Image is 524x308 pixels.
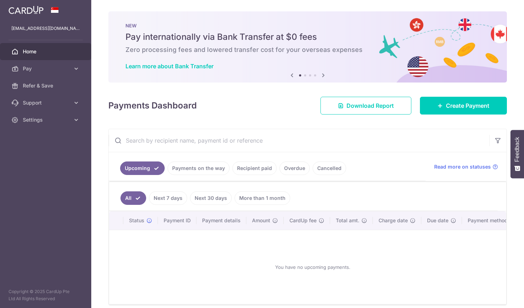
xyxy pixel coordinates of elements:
[125,46,490,54] h6: Zero processing fees and lowered transfer cost for your overseas expenses
[232,161,277,175] a: Recipient paid
[109,129,489,152] input: Search by recipient name, payment id or reference
[23,82,70,89] span: Refer & Save
[279,161,310,175] a: Overdue
[434,163,491,170] span: Read more on statuses
[125,23,490,28] p: NEW
[23,65,70,72] span: Pay
[462,211,516,230] th: Payment method
[346,101,394,110] span: Download Report
[125,63,214,70] a: Learn more about Bank Transfer
[289,217,317,224] span: CardUp fee
[23,48,70,55] span: Home
[420,97,507,115] a: Create Payment
[313,161,346,175] a: Cancelled
[336,217,359,224] span: Total amt.
[149,191,187,205] a: Next 7 days
[196,211,246,230] th: Payment details
[158,211,196,230] th: Payment ID
[190,191,232,205] a: Next 30 days
[120,191,146,205] a: All
[510,130,524,178] button: Feedback - Show survey
[252,217,270,224] span: Amount
[379,217,408,224] span: Charge date
[23,116,70,123] span: Settings
[9,6,43,14] img: CardUp
[23,99,70,106] span: Support
[11,25,80,32] p: [EMAIL_ADDRESS][DOMAIN_NAME]
[446,101,489,110] span: Create Payment
[320,97,411,115] a: Download Report
[514,137,520,162] span: Feedback
[118,236,508,298] div: You have no upcoming payments.
[427,217,448,224] span: Due date
[129,217,144,224] span: Status
[108,11,507,83] img: Bank transfer banner
[108,99,197,112] h4: Payments Dashboard
[434,163,498,170] a: Read more on statuses
[235,191,290,205] a: More than 1 month
[168,161,230,175] a: Payments on the way
[120,161,165,175] a: Upcoming
[125,31,490,43] h5: Pay internationally via Bank Transfer at $0 fees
